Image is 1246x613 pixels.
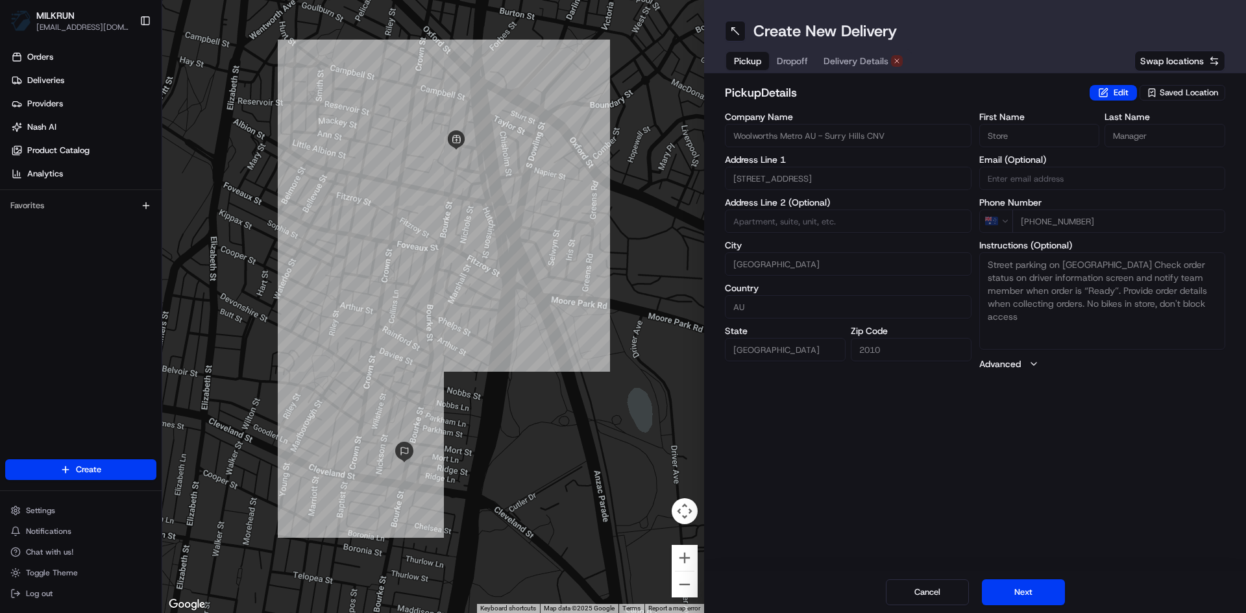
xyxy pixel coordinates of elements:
div: Favorites [5,195,156,216]
span: Providers [27,98,63,110]
a: Providers [5,93,162,114]
button: Chat with us! [5,543,156,561]
label: Advanced [979,357,1021,370]
input: Enter phone number [1012,210,1226,233]
h1: Create New Delivery [753,21,897,42]
button: MILKRUNMILKRUN[EMAIL_ADDRESS][DOMAIN_NAME] [5,5,134,36]
span: Notifications [26,526,71,536]
button: Cancel [886,579,969,605]
label: City [725,241,971,250]
span: Swap locations [1140,54,1204,67]
span: Delivery Details [824,54,888,67]
button: Toggle Theme [5,564,156,582]
a: Orders [5,47,162,67]
input: Enter email address [979,167,1226,190]
button: Create [5,459,156,480]
label: State [725,326,846,335]
button: Log out [5,584,156,603]
a: Deliveries [5,70,162,91]
a: Nash AI [5,117,162,138]
button: Next [982,579,1065,605]
label: Country [725,283,971,293]
label: Zip Code [851,326,971,335]
label: Company Name [725,112,971,121]
button: MILKRUN [36,9,75,22]
img: Google [165,596,208,613]
button: Map camera controls [672,498,698,524]
input: Enter country [725,295,971,319]
button: Zoom out [672,571,698,597]
span: Saved Location [1160,87,1218,99]
label: Instructions (Optional) [979,241,1226,250]
input: Enter company name [725,124,971,147]
span: Chat with us! [26,547,73,557]
span: Dropoff [777,54,808,67]
h2: pickup Details [725,84,1082,102]
span: Orders [27,51,53,63]
span: Map data ©2025 Google [544,605,615,612]
a: Report a map error [648,605,700,612]
a: Open this area in Google Maps (opens a new window) [165,596,208,613]
span: Deliveries [27,75,64,86]
button: Swap locations [1134,51,1225,71]
input: Enter last name [1105,124,1225,147]
button: Zoom in [672,545,698,571]
span: Toggle Theme [26,568,78,578]
button: Saved Location [1140,84,1225,102]
img: MILKRUN [10,10,31,31]
button: Notifications [5,522,156,540]
span: Analytics [27,168,63,180]
input: Enter address [725,167,971,190]
input: Enter first name [979,124,1100,147]
label: Phone Number [979,198,1226,207]
span: Create [76,464,101,475]
a: Analytics [5,163,162,184]
label: Last Name [1105,112,1225,121]
button: Edit [1090,85,1137,101]
a: Terms [622,605,641,612]
span: Product Catalog [27,145,90,156]
input: Enter city [725,252,971,276]
span: Pickup [734,54,761,67]
label: Email (Optional) [979,155,1226,164]
button: Keyboard shortcuts [480,604,536,613]
button: [EMAIL_ADDRESS][DOMAIN_NAME] [36,22,129,32]
span: Settings [26,505,55,516]
input: Enter zip code [851,338,971,361]
input: Apartment, suite, unit, etc. [725,210,971,233]
a: Product Catalog [5,140,162,161]
label: First Name [979,112,1100,121]
span: Log out [26,588,53,599]
input: Enter state [725,338,846,361]
button: Advanced [979,357,1226,370]
button: Settings [5,501,156,520]
textarea: Street parking on [GEOGRAPHIC_DATA] Check order status on driver information screen and notify te... [979,252,1226,350]
label: Address Line 1 [725,155,971,164]
label: Address Line 2 (Optional) [725,198,971,207]
span: Nash AI [27,121,56,133]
